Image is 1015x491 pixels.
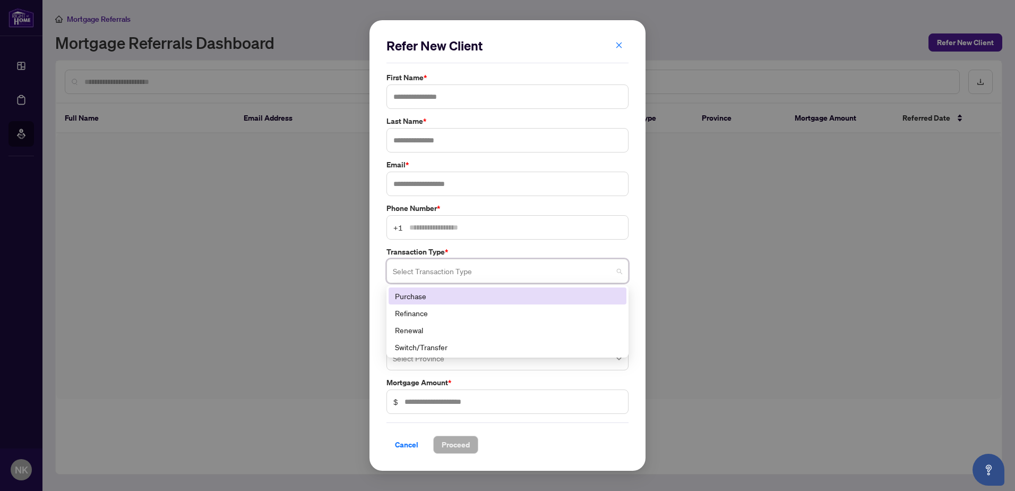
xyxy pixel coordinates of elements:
span: close [615,41,623,49]
div: Switch/Transfer [395,341,620,353]
span: +1 [393,222,403,233]
span: Cancel [395,436,418,453]
label: First Name [386,72,629,83]
div: Renewal [389,321,626,338]
div: Purchase [389,287,626,304]
label: Email [386,159,629,171]
button: Cancel [386,436,427,454]
h2: Refer New Client [386,37,629,54]
div: Refinance [389,304,626,321]
label: Mortgage Amount [386,377,629,388]
button: Open asap [973,454,1004,486]
span: $ [393,396,398,408]
label: Last Name [386,115,629,127]
label: Phone Number [386,202,629,214]
label: Transaction Type [386,246,629,258]
div: Refinance [395,307,620,319]
div: Renewal [395,324,620,336]
div: Purchase [395,290,620,302]
button: Proceed [433,436,478,454]
div: Switch/Transfer [389,338,626,355]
